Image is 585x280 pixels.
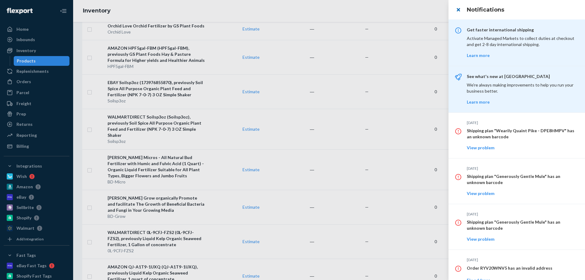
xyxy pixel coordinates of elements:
a: View problem [467,145,495,150]
button: close [452,4,464,16]
p: Activate Managed Markets to collect duties at checkout and get 2-8 day international shipping. [467,35,578,48]
p: Shipping plan "Generously Gentle Mule" has an unknown barcode [467,173,578,186]
p: Get faster international shipping [467,27,578,33]
a: Learn more [467,99,490,105]
p: [DATE] [467,166,578,171]
a: Learn more [467,53,490,58]
p: Shipping plan "Wearily Quaint Pike - DPE8HMPV" has an unknown barcode [467,128,578,140]
p: We're always making improvements to help you run your business better. [467,82,578,94]
p: [DATE] [467,120,578,125]
p: See what's new at [GEOGRAPHIC_DATA] [467,73,578,80]
h3: Notifications [467,6,578,14]
p: [DATE] [467,211,578,217]
p: [DATE] [467,257,578,262]
a: View problem [467,236,495,242]
p: Order RYV20WNV5 has an invalid address [467,265,578,271]
span: Chat [13,4,26,10]
p: Shipping plan "Generously Gentle Mule" has an unknown barcode [467,219,578,231]
a: View problem [467,191,495,196]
